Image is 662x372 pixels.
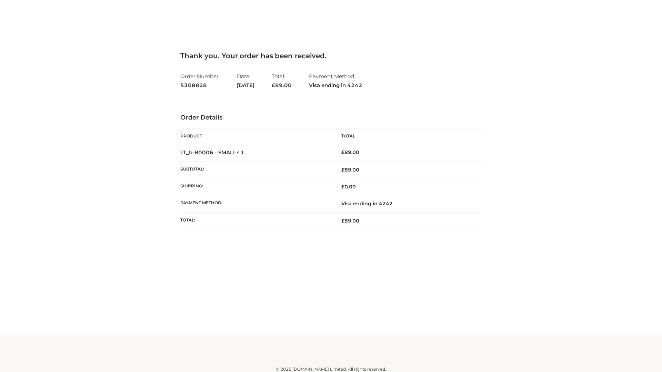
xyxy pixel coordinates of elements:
span: £ [341,218,344,224]
li: Payment Method: [309,70,362,91]
strong: 5308828 [180,81,220,90]
li: Date: [237,70,254,91]
strong: [DATE] [237,81,254,90]
h3: Thank you. Your order has been received. [180,52,482,60]
strong: × 1 [236,149,244,156]
th: Subtotal: [180,161,331,178]
th: Total [331,128,482,144]
th: Total: [180,212,331,229]
span: £ [341,167,344,173]
th: Payment method: [180,195,331,212]
bdi: 0.00 [341,184,356,190]
td: Visa ending in 4242 [331,195,482,212]
bdi: 89.00 [341,149,359,155]
span: £ [272,82,275,89]
th: Shipping: [180,178,331,195]
span: £ [341,149,344,155]
span: 89.00 [272,82,292,89]
strong: Visa ending in 4242 [309,81,362,90]
strong: LT_b-B0006 - SMALL [180,149,244,156]
span: 89.00 [341,167,359,173]
h3: Order Details [180,114,482,122]
span: 89.00 [341,218,359,224]
th: Product [180,128,331,144]
li: Order Number: [180,70,220,91]
li: Total: [272,70,292,91]
span: £ [341,184,344,190]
